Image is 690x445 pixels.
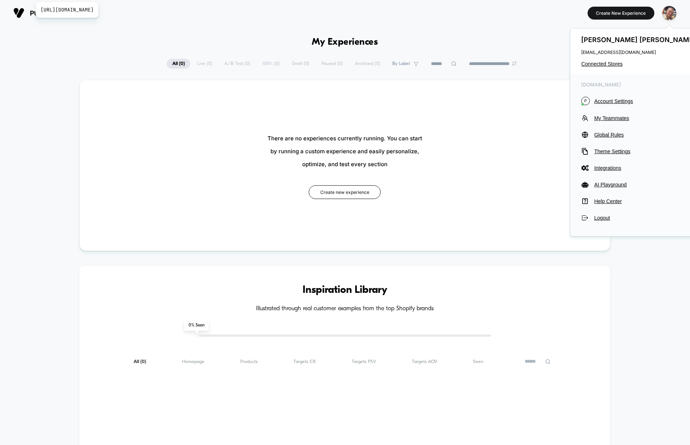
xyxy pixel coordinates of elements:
span: There are no experiences currently running. You can start by running a custom experience and easi... [268,132,422,171]
span: puretaki [30,9,61,17]
button: puretaki[URL][DOMAIN_NAME] [11,7,63,19]
button: ppic [660,6,679,21]
span: Products [240,359,258,364]
input: Volume [299,185,321,192]
span: 0 % Seen [184,320,209,331]
h3: Inspiration Library [101,284,589,296]
input: Seek [6,172,348,179]
div: Duration [265,184,284,192]
i: P [582,97,590,105]
button: Create New Experience [588,7,655,20]
span: All [134,359,146,364]
button: Play, NEW DEMO 2025-VEED.mp4 [167,90,185,108]
button: Play, NEW DEMO 2025-VEED.mp4 [4,182,15,194]
img: ppic [662,6,677,20]
button: Create new experience [309,185,381,199]
img: Visually logo [13,7,24,18]
span: By Label [392,61,410,66]
span: Seen [473,359,484,364]
h1: My Experiences [312,37,378,48]
img: end [512,61,517,66]
span: Targets PSV [352,359,376,364]
span: All ( 0 ) [167,59,190,69]
span: Targets CR [293,359,316,364]
h4: Illustrated through real customer examples from the top Shopify brands [101,305,589,312]
div: Current time [247,184,264,192]
span: Targets AOV [412,359,438,364]
span: Homepage [182,359,204,364]
span: ( 0 ) [140,359,146,364]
